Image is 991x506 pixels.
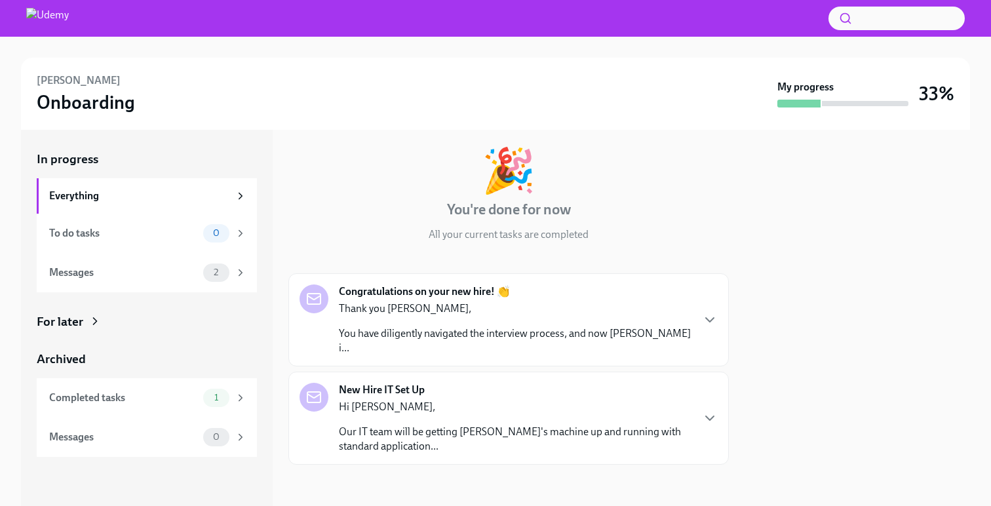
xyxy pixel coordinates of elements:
[49,226,198,241] div: To do tasks
[37,313,83,330] div: For later
[206,393,226,402] span: 1
[339,284,510,299] strong: Congratulations on your new hire! 👏
[49,430,198,444] div: Messages
[447,200,571,220] h4: You're done for now
[49,265,198,280] div: Messages
[482,149,535,192] div: 🎉
[205,432,227,442] span: 0
[37,73,121,88] h6: [PERSON_NAME]
[429,227,589,242] p: All your current tasks are completed
[37,151,257,168] a: In progress
[37,418,257,457] a: Messages0
[339,400,691,414] p: Hi [PERSON_NAME],
[777,80,834,94] strong: My progress
[37,313,257,330] a: For later
[339,326,691,355] p: You have diligently navigated the interview process, and now [PERSON_NAME] i...
[339,383,425,397] strong: New Hire IT Set Up
[49,189,229,203] div: Everything
[37,178,257,214] a: Everything
[37,378,257,418] a: Completed tasks1
[37,253,257,292] a: Messages2
[339,302,691,316] p: Thank you [PERSON_NAME],
[206,267,226,277] span: 2
[37,351,257,368] a: Archived
[49,391,198,405] div: Completed tasks
[339,425,691,454] p: Our IT team will be getting [PERSON_NAME]'s machine up and running with standard application...
[205,228,227,238] span: 0
[37,214,257,253] a: To do tasks0
[26,8,69,29] img: Udemy
[919,82,954,106] h3: 33%
[37,90,135,114] h3: Onboarding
